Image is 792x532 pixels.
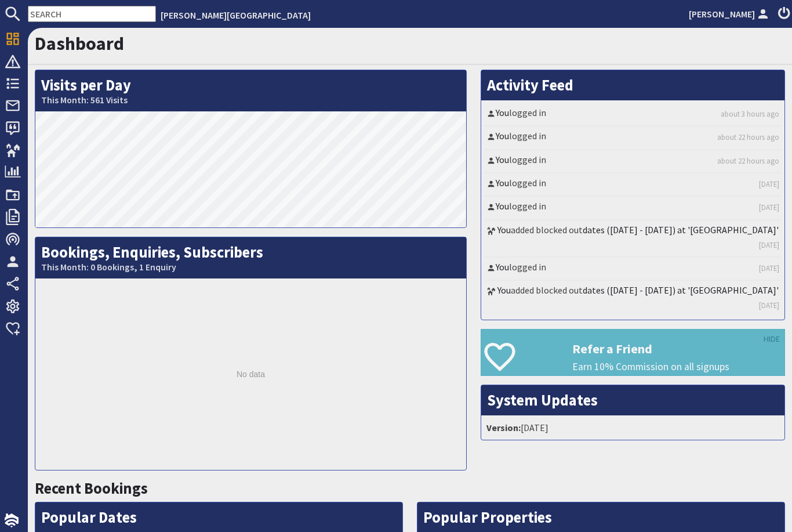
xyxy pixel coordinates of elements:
[487,75,573,95] a: Activity Feed
[484,220,782,258] li: added blocked out
[486,422,521,433] strong: Version:
[496,107,509,118] a: You
[481,329,785,376] a: Refer a Friend Earn 10% Commission on all signups
[721,108,779,120] a: about 3 hours ago
[161,9,311,21] a: [PERSON_NAME][GEOGRAPHIC_DATA]
[28,6,156,22] input: SEARCH
[35,32,124,55] a: Dashboard
[496,261,509,273] a: You
[497,284,511,296] a: You
[35,70,466,111] h2: Visits per Day
[583,284,779,296] a: dates ([DATE] - [DATE]) at '[GEOGRAPHIC_DATA]'
[35,278,466,470] div: No data
[583,224,779,236] a: dates ([DATE] - [DATE]) at '[GEOGRAPHIC_DATA]'
[484,197,782,220] li: logged in
[484,418,782,437] li: [DATE]
[759,263,779,274] a: [DATE]
[689,7,771,21] a: [PERSON_NAME]
[484,126,782,150] li: logged in
[484,173,782,197] li: logged in
[484,258,782,281] li: logged in
[484,103,782,126] li: logged in
[484,150,782,173] li: logged in
[717,155,779,167] a: about 22 hours ago
[759,202,779,213] a: [DATE]
[759,240,779,251] a: [DATE]
[572,341,784,356] h3: Refer a Friend
[764,333,780,346] a: HIDE
[496,130,509,142] a: You
[496,177,509,189] a: You
[759,179,779,190] a: [DATE]
[717,132,779,143] a: about 22 hours ago
[41,262,460,273] small: This Month: 0 Bookings, 1 Enquiry
[35,237,466,278] h2: Bookings, Enquiries, Subscribers
[496,154,509,165] a: You
[35,479,148,498] a: Recent Bookings
[572,359,784,374] p: Earn 10% Commission on all signups
[497,224,511,236] a: You
[484,281,782,317] li: added blocked out
[5,513,19,527] img: staytech_i_w-64f4e8e9ee0a9c174fd5317b4b171b261742d2d393467e5bdba4413f4f884c10.svg
[496,200,509,212] a: You
[41,95,460,106] small: This Month: 561 Visits
[487,390,598,410] a: System Updates
[759,300,779,311] a: [DATE]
